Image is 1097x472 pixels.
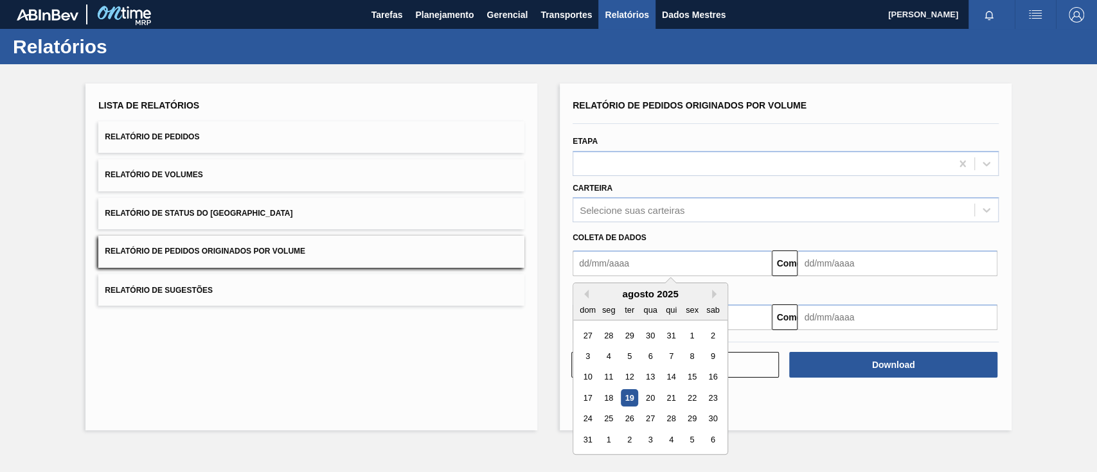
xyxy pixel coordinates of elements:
div: Choose sábado, 16 de agosto de 2025 [704,369,722,386]
div: ter [621,301,638,319]
div: Choose quarta-feira, 20 de agosto de 2025 [641,389,659,406]
img: TNhmsLtSVTkK8tSr43FrP2fwEKptu5GPRR3wAAAABJRU5ErkJggg== [17,9,78,21]
div: sab [704,301,722,319]
div: Choose terça-feira, 12 de agosto de 2025 [621,369,638,386]
div: month 2025-08 [577,325,723,450]
div: Choose sexta-feira, 22 de agosto de 2025 [683,389,700,406]
div: Choose terça-feira, 5 de agosto de 2025 [621,347,638,365]
button: Next Month [712,290,721,299]
div: qui [663,301,680,319]
div: Choose terça-feira, 29 de julho de 2025 [621,327,638,344]
font: Planejamento [415,10,474,20]
button: Relatório de Sugestões [98,274,524,306]
img: Sair [1069,7,1084,22]
div: Choose quarta-feira, 13 de agosto de 2025 [641,369,659,386]
div: Choose sábado, 23 de agosto de 2025 [704,389,722,406]
font: [PERSON_NAME] [888,10,958,19]
font: Transportes [540,10,592,20]
div: qua [641,301,659,319]
input: dd/mm/aaaa [573,250,772,276]
div: Choose sexta-feira, 15 de agosto de 2025 [683,369,700,386]
div: Choose sexta-feira, 8 de agosto de 2025 [683,347,700,365]
div: Choose terça-feira, 26 de agosto de 2025 [621,410,638,428]
div: Choose segunda-feira, 1 de setembro de 2025 [600,431,618,448]
font: Selecione suas carteiras [580,205,684,216]
button: Limpar [571,352,779,378]
div: Choose domingo, 3 de agosto de 2025 [579,347,596,365]
font: Download [872,360,915,370]
div: Choose domingo, 31 de agosto de 2025 [579,431,596,448]
div: Choose sábado, 9 de agosto de 2025 [704,347,722,365]
div: Choose segunda-feira, 25 de agosto de 2025 [600,410,618,428]
font: Relatórios [13,36,107,57]
font: Relatório de Status do [GEOGRAPHIC_DATA] [105,209,292,218]
input: dd/mm/aaaa [798,250,997,276]
div: Choose domingo, 27 de julho de 2025 [579,327,596,344]
font: Relatório de Pedidos [105,132,199,141]
button: Previous Month [580,290,589,299]
font: Relatório de Pedidos Originados por Volume [105,247,305,256]
div: Choose sábado, 2 de agosto de 2025 [704,327,722,344]
button: Download [789,352,997,378]
div: Choose quarta-feira, 27 de agosto de 2025 [641,410,659,428]
div: Choose quarta-feira, 30 de julho de 2025 [641,327,659,344]
button: Relatório de Volumes [98,159,524,191]
button: Relatório de Status do [GEOGRAPHIC_DATA] [98,198,524,229]
font: Tarefas [371,10,403,20]
font: Comeu [776,258,807,268]
div: sex [683,301,700,319]
font: Dados Mestres [662,10,726,20]
font: Coleta de dados [573,233,647,242]
div: Choose domingo, 10 de agosto de 2025 [579,369,596,386]
div: Choose quinta-feira, 28 de agosto de 2025 [663,410,680,428]
button: Notificações [968,6,1010,24]
font: Relatório de Sugestões [105,285,213,294]
div: seg [600,301,618,319]
div: Choose sábado, 30 de agosto de 2025 [704,410,722,428]
div: Choose sexta-feira, 5 de setembro de 2025 [683,431,700,448]
font: Comeu [776,312,807,322]
font: Relatório de Pedidos Originados por Volume [573,100,807,110]
font: Carteira [573,184,612,193]
div: Choose quarta-feira, 6 de agosto de 2025 [641,347,659,365]
div: Choose segunda-feira, 11 de agosto de 2025 [600,369,618,386]
div: Choose quinta-feira, 7 de agosto de 2025 [663,347,680,365]
div: Choose sexta-feira, 29 de agosto de 2025 [683,410,700,428]
div: Choose terça-feira, 19 de agosto de 2025 [621,389,638,406]
div: Choose quinta-feira, 14 de agosto de 2025 [663,369,680,386]
div: Choose domingo, 17 de agosto de 2025 [579,389,596,406]
div: agosto 2025 [573,288,727,299]
div: Choose segunda-feira, 18 de agosto de 2025 [600,389,618,406]
div: Choose terça-feira, 2 de setembro de 2025 [621,431,638,448]
font: Etapa [573,137,598,146]
input: dd/mm/aaaa [798,304,997,330]
div: Choose segunda-feira, 28 de julho de 2025 [600,327,618,344]
button: Comeu [772,250,798,276]
div: Choose quarta-feira, 3 de setembro de 2025 [641,431,659,448]
font: Gerencial [486,10,528,20]
button: Relatório de Pedidos [98,121,524,153]
button: Relatório de Pedidos Originados por Volume [98,236,524,267]
button: Comeu [772,304,798,330]
div: Choose sexta-feira, 1 de agosto de 2025 [683,327,700,344]
div: Choose domingo, 24 de agosto de 2025 [579,410,596,428]
div: Choose quinta-feira, 31 de julho de 2025 [663,327,680,344]
div: dom [579,301,596,319]
div: Choose sábado, 6 de setembro de 2025 [704,431,722,448]
div: Choose segunda-feira, 4 de agosto de 2025 [600,347,618,365]
font: Lista de Relatórios [98,100,199,110]
div: Choose quinta-feira, 4 de setembro de 2025 [663,431,680,448]
font: Relatório de Volumes [105,171,202,180]
div: Choose quinta-feira, 21 de agosto de 2025 [663,389,680,406]
font: Relatórios [605,10,648,20]
img: ações do usuário [1028,7,1043,22]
